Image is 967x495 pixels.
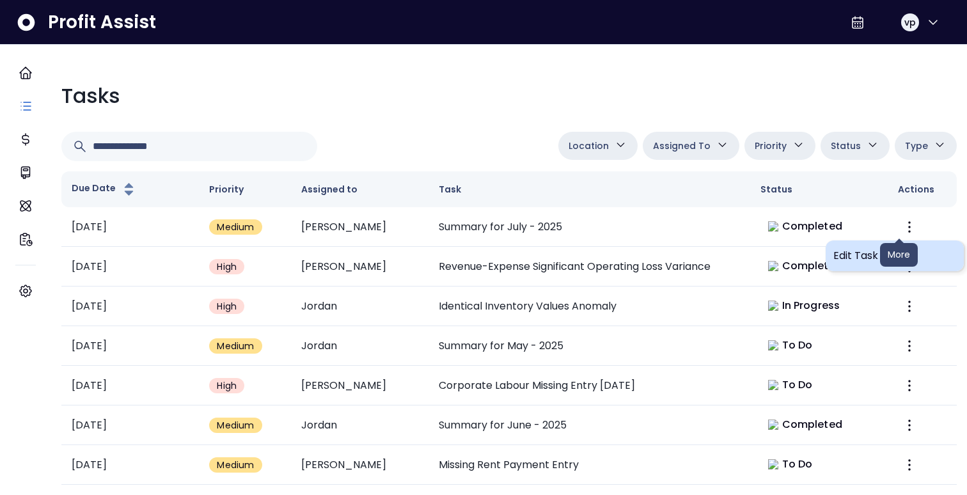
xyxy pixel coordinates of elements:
span: Assigned To [653,138,711,153]
button: More [898,414,921,437]
span: Location [569,138,609,153]
p: Tasks [61,81,120,111]
div: More [880,243,918,267]
svg: Search icon [72,139,88,154]
button: More [898,334,921,357]
button: More [898,295,921,318]
td: [PERSON_NAME] [291,366,428,405]
td: Jordan [291,287,428,326]
span: Medium [217,221,254,233]
th: Assigned to [291,171,428,207]
span: To Do [782,377,813,393]
th: Task [428,171,750,207]
button: More [898,453,921,476]
span: Medium [217,340,254,352]
td: Identical Inventory Values Anomaly [428,287,750,326]
span: High [217,379,237,392]
span: Priority [755,138,787,153]
td: [DATE] [61,207,199,247]
span: High [217,300,237,313]
td: Summary for June - 2025 [428,405,750,445]
td: [DATE] [61,366,199,405]
span: Profit Assist [48,11,156,34]
th: Priority [199,171,291,207]
span: Completed [782,219,842,234]
td: [PERSON_NAME] [291,207,428,247]
span: High [217,260,237,273]
span: To Do [782,457,813,472]
img: todo [768,380,778,390]
td: [DATE] [61,405,199,445]
span: Edit Task [833,248,956,263]
th: Status [750,171,888,207]
img: completed [768,221,778,232]
th: Actions [888,171,957,207]
span: Status [831,138,861,153]
img: todo [768,459,778,469]
td: [DATE] [61,445,199,485]
button: More [898,216,921,239]
span: To Do [782,338,813,353]
span: Type [905,138,928,153]
img: in-progress [768,301,778,311]
td: Jordan [291,405,428,445]
td: [DATE] [61,247,199,287]
span: Medium [217,459,254,471]
td: Missing Rent Payment Entry [428,445,750,485]
span: Completed [782,258,842,274]
img: completed [768,420,778,430]
button: More [898,374,921,397]
td: [DATE] [61,287,199,326]
button: Due Date [72,182,137,197]
td: [PERSON_NAME] [291,247,428,287]
span: Completed [782,417,842,432]
td: Corporate Labour Missing Entry [DATE] [428,366,750,405]
td: [DATE] [61,326,199,366]
td: [PERSON_NAME] [291,445,428,485]
td: Summary for July - 2025 [428,207,750,247]
img: todo [768,340,778,350]
td: Summary for May - 2025 [428,326,750,366]
div: More [826,240,964,271]
span: Medium [217,419,254,432]
td: Jordan [291,326,428,366]
span: vp [904,16,916,29]
span: In Progress [782,298,840,313]
td: Revenue-Expense Significant Operating Loss Variance [428,247,750,287]
img: completed [768,261,778,271]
